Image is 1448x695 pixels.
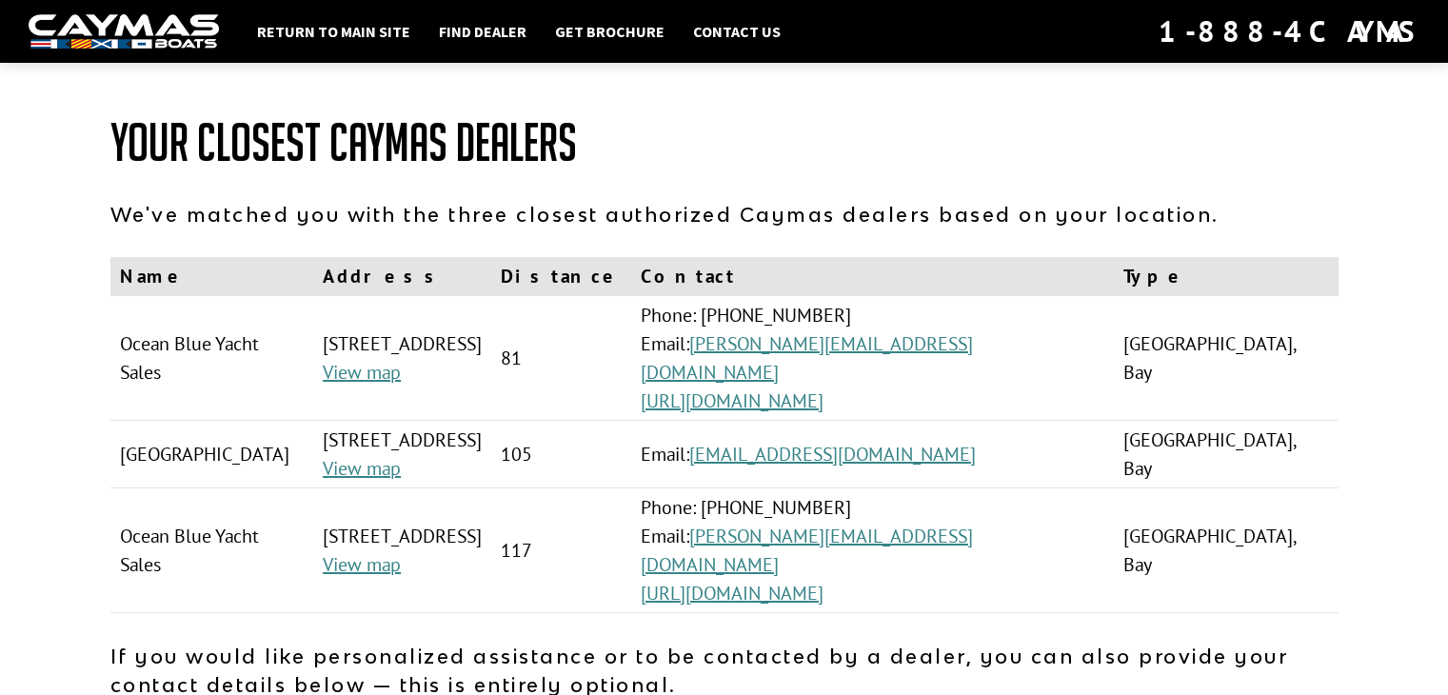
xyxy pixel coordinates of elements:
[631,257,1114,296] th: Contact
[641,581,823,606] a: [URL][DOMAIN_NAME]
[248,19,420,44] a: Return to main site
[1114,257,1338,296] th: Type
[110,114,1339,171] h1: Your Closest Caymas Dealers
[429,19,536,44] a: Find Dealer
[323,360,401,385] a: View map
[110,257,314,296] th: Name
[110,421,314,488] td: [GEOGRAPHIC_DATA]
[29,14,219,50] img: white-logo-c9c8dbefe5ff5ceceb0f0178aa75bf4bb51f6bca0971e226c86eb53dfe498488.png
[313,296,491,421] td: [STREET_ADDRESS]
[110,200,1339,228] p: We've matched you with the three closest authorized Caymas dealers based on your location.
[491,488,631,613] td: 117
[631,488,1114,613] td: Phone: [PHONE_NUMBER] Email:
[1114,488,1338,613] td: [GEOGRAPHIC_DATA], Bay
[313,257,491,296] th: Address
[1114,421,1338,488] td: [GEOGRAPHIC_DATA], Bay
[545,19,674,44] a: Get Brochure
[641,388,823,413] a: [URL][DOMAIN_NAME]
[313,488,491,613] td: [STREET_ADDRESS]
[689,442,976,467] a: [EMAIL_ADDRESS][DOMAIN_NAME]
[631,421,1114,488] td: Email:
[491,296,631,421] td: 81
[110,296,314,421] td: Ocean Blue Yacht Sales
[1114,296,1338,421] td: [GEOGRAPHIC_DATA], Bay
[323,456,401,481] a: View map
[1159,10,1419,52] div: 1-888-4CAYMAS
[684,19,790,44] a: Contact Us
[313,421,491,488] td: [STREET_ADDRESS]
[110,488,314,613] td: Ocean Blue Yacht Sales
[491,257,631,296] th: Distance
[323,552,401,577] a: View map
[641,331,973,385] a: [PERSON_NAME][EMAIL_ADDRESS][DOMAIN_NAME]
[631,296,1114,421] td: Phone: [PHONE_NUMBER] Email:
[491,421,631,488] td: 105
[641,524,973,577] a: [PERSON_NAME][EMAIL_ADDRESS][DOMAIN_NAME]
